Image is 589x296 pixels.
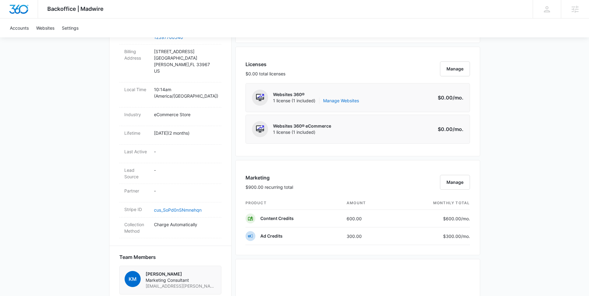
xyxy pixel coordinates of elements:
p: Charge Automatically [154,221,216,228]
a: Websites [32,19,58,37]
p: $300.00 [441,233,470,239]
a: Settings [58,19,82,37]
dt: Partner [124,188,149,194]
p: - [154,167,216,173]
div: Billing Address[STREET_ADDRESS][GEOGRAPHIC_DATA][PERSON_NAME],FL 33967US [119,44,221,82]
span: 1 license (1 included) [273,129,331,135]
td: 300.00 [342,227,395,245]
dt: Lead Source [124,167,149,180]
a: cus_SoPd0nSNmnehqn [154,207,202,213]
dt: Stripe ID [124,206,149,213]
p: Websites 360® [273,91,359,98]
span: Backoffice | Madwire [47,6,104,12]
th: product [245,197,342,210]
div: v 4.0.25 [17,10,30,15]
h3: Marketing [245,174,293,181]
th: amount [342,197,395,210]
div: Last Active- [119,145,221,163]
span: /mo. [461,216,470,221]
p: $600.00 [441,215,470,222]
div: Lead Source- [119,163,221,184]
div: IndustryeCommerce Store [119,108,221,126]
p: eCommerce Store [154,111,216,118]
img: tab_domain_overview_orange.svg [17,36,22,41]
td: 600.00 [342,210,395,227]
p: $0.00 total licenses [245,70,285,77]
p: $900.00 recurring total [245,184,293,190]
img: website_grey.svg [10,16,15,21]
a: Manage Websites [323,98,359,104]
span: [EMAIL_ADDRESS][PERSON_NAME][DOMAIN_NAME] [146,283,216,289]
p: [PERSON_NAME] [146,271,216,277]
th: monthly total [395,197,470,210]
div: Stripe IDcus_SoPd0nSNmnehqn [119,202,221,218]
p: 10:14am ( America/[GEOGRAPHIC_DATA] ) [154,86,216,99]
span: /mo. [453,126,463,132]
dt: Billing Address [124,48,149,61]
dt: Last Active [124,148,149,155]
dt: Lifetime [124,130,149,136]
p: - [154,148,216,155]
span: Marketing Consultant [146,277,216,283]
p: $0.00 [434,125,463,133]
span: 1 license (1 included) [273,98,359,104]
img: logo_orange.svg [10,10,15,15]
div: Partner- [119,184,221,202]
p: Websites 360® eCommerce [273,123,331,129]
span: Team Members [119,253,156,261]
span: /mo. [461,234,470,239]
button: Manage [440,175,470,190]
p: [DATE] ( 2 months ) [154,130,216,136]
p: Ad Credits [260,233,283,239]
p: Content Credits [260,215,294,222]
div: Collection MethodCharge Automatically [119,218,221,238]
p: $0.00 [434,94,463,101]
div: Local Time10:14am (America/[GEOGRAPHIC_DATA]) [119,82,221,108]
div: Domain Overview [23,36,55,40]
p: [STREET_ADDRESS] [GEOGRAPHIC_DATA][PERSON_NAME] , FL 33967 US [154,48,216,74]
p: - [154,188,216,194]
span: /mo. [453,95,463,101]
img: tab_keywords_by_traffic_grey.svg [62,36,66,41]
div: Lifetime[DATE](2 months) [119,126,221,145]
div: Domain: [DOMAIN_NAME] [16,16,68,21]
dt: Local Time [124,86,149,93]
button: Manage [440,61,470,76]
dt: Industry [124,111,149,118]
span: KM [125,271,141,287]
dt: Collection Method [124,221,149,234]
h3: Licenses [245,61,285,68]
div: Keywords by Traffic [68,36,104,40]
a: Accounts [6,19,32,37]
